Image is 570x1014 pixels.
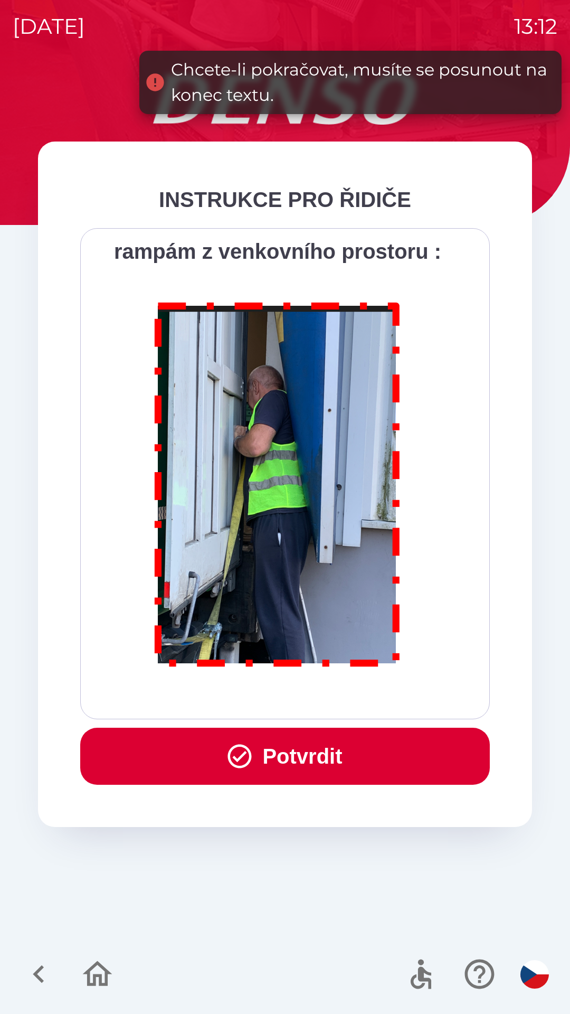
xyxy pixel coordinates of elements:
[13,11,85,42] p: [DATE]
[80,728,490,785] button: Potvrdit
[171,57,551,108] div: Chcete-li pokračovat, musíte se posunout na konec textu.
[520,960,549,989] img: cs flag
[142,288,413,677] img: M8MNayrTL6gAAAABJRU5ErkJggg==
[38,74,532,125] img: Logo
[80,184,490,215] div: INSTRUKCE PRO ŘIDIČE
[514,11,557,42] p: 13:12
